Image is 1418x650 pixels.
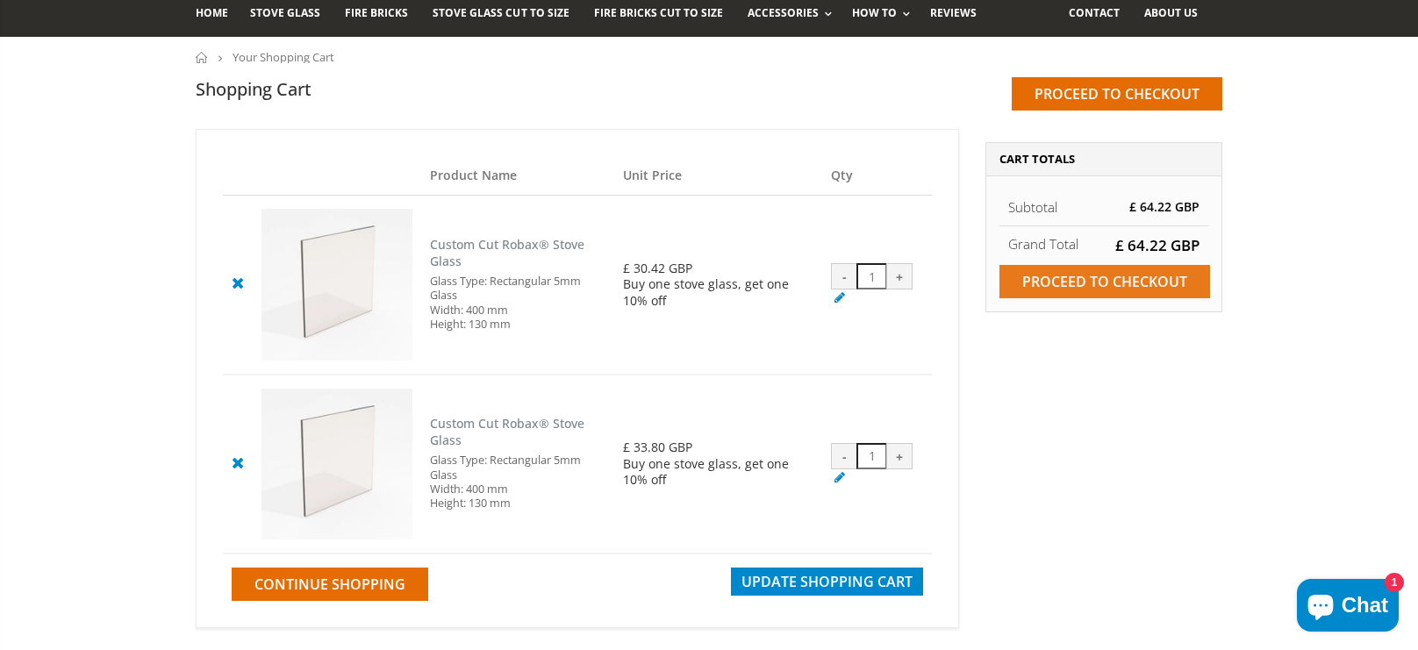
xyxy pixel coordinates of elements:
[1115,235,1200,255] span: £ 64.22 GBP
[1129,198,1200,215] span: £ 64.22 GBP
[999,265,1210,298] input: Proceed to checkout
[831,263,857,289] div: -
[232,568,428,601] a: Continue Shopping
[196,5,228,20] span: Home
[1008,235,1078,253] strong: Grand Total
[614,156,823,196] th: Unit Price
[1008,198,1057,216] span: Subtotal
[831,443,857,469] div: -
[1012,77,1222,111] input: Proceed to checkout
[930,5,977,20] span: Reviews
[345,5,408,20] span: Fire Bricks
[421,156,614,196] th: Product Name
[623,456,814,488] div: Buy one stove glass, get one 10% off
[886,263,913,289] div: +
[261,209,412,360] img: Custom Cut Robax® Stove Glass - Pool #1
[623,439,692,455] span: £ 33.80 GBP
[594,5,723,20] span: Fire Bricks Cut To Size
[623,260,692,276] span: £ 30.42 GBP
[731,568,923,596] button: Update Shopping Cart
[430,236,584,269] a: Custom Cut Robax® Stove Glass
[430,275,605,332] div: Glass Type: Rectangular 5mm Glass Width: 400 mm Height: 130 mm
[196,77,312,101] h1: Shopping Cart
[1069,5,1120,20] span: Contact
[233,49,334,65] span: Your Shopping Cart
[430,415,584,448] a: Custom Cut Robax® Stove Glass
[250,5,320,20] span: Stove Glass
[433,5,569,20] span: Stove Glass Cut To Size
[1292,579,1404,636] inbox-online-store-chat: Shopify online store chat
[822,156,932,196] th: Qty
[623,276,814,308] div: Buy one stove glass, get one 10% off
[1144,5,1198,20] span: About us
[254,575,405,594] span: Continue Shopping
[430,454,605,511] div: Glass Type: Rectangular 5mm Glass Width: 400 mm Height: 130 mm
[196,52,209,63] a: Home
[261,389,412,539] img: Custom Cut Robax® Stove Glass - Pool #1
[886,443,913,469] div: +
[748,5,819,20] span: Accessories
[741,572,913,591] span: Update Shopping Cart
[852,5,897,20] span: How To
[999,151,1075,167] span: Cart Totals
